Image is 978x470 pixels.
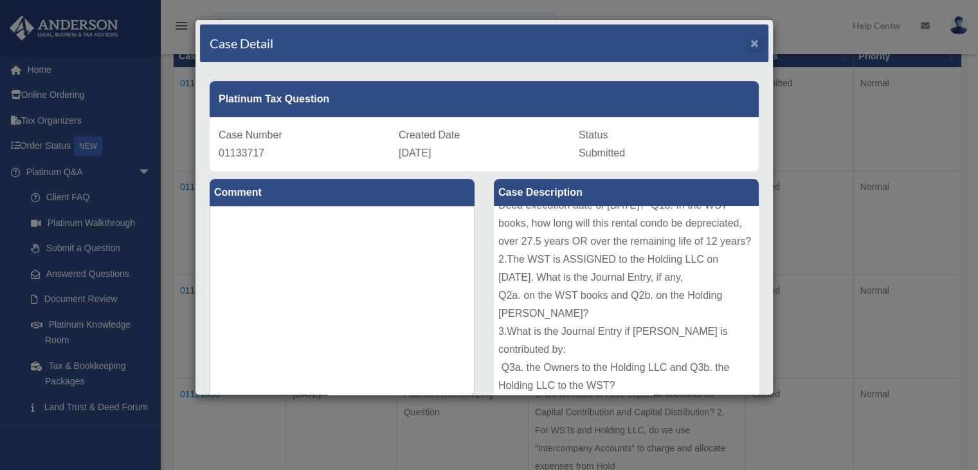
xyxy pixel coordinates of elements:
[494,179,759,206] label: Case Description
[579,129,608,140] span: Status
[399,129,460,140] span: Created Date
[579,147,625,158] span: Submitted
[210,34,273,52] h4: Case Detail
[210,179,475,206] label: Comment
[750,36,759,50] button: Close
[399,147,431,158] span: [DATE]
[494,206,759,399] div: CPA-related Questions: 1.The Deed transferring title of a rental condo to the [US_STATE] Statutor...
[210,81,759,117] div: Platinum Tax Question
[219,147,264,158] span: 01133717
[219,129,282,140] span: Case Number
[750,35,759,50] span: ×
